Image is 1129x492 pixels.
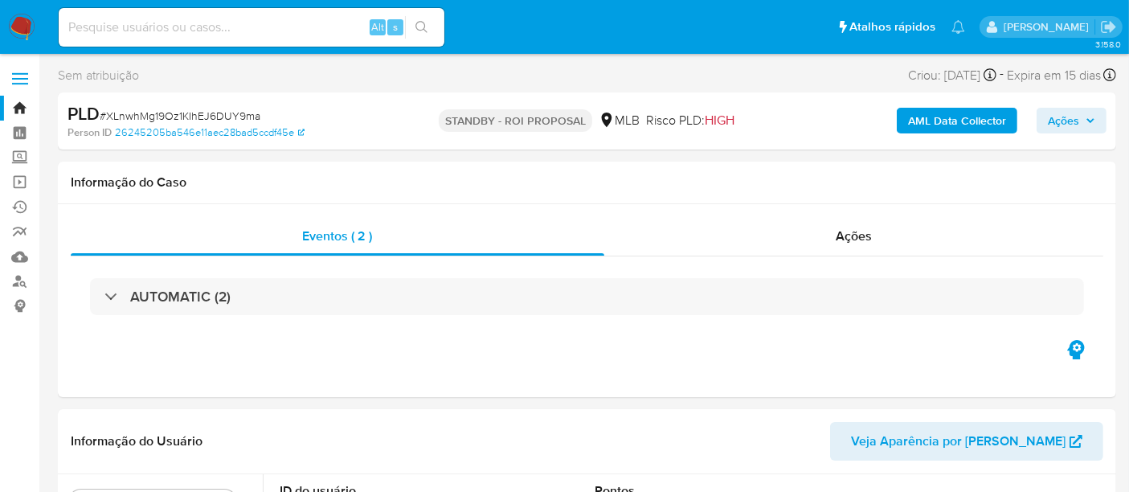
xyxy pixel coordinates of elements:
[371,19,384,35] span: Alt
[836,227,872,245] span: Ações
[90,278,1084,315] div: AUTOMATIC (2)
[302,227,372,245] span: Eventos ( 2 )
[851,422,1066,461] span: Veja Aparência por [PERSON_NAME]
[599,112,640,129] div: MLB
[705,111,734,129] span: HIGH
[58,67,139,84] span: Sem atribuição
[830,422,1103,461] button: Veja Aparência por [PERSON_NAME]
[908,64,996,86] div: Criou: [DATE]
[67,100,100,126] b: PLD
[1004,19,1094,35] p: erico.trevizan@mercadopago.com.br
[646,112,734,129] span: Risco PLD:
[100,108,260,124] span: # XLnwhMg19Oz1KIhEJ6DUY9ma
[1100,18,1117,35] a: Sair
[1007,67,1101,84] span: Expira em 15 dias
[67,125,112,140] b: Person ID
[1000,64,1004,86] span: -
[59,17,444,38] input: Pesquise usuários ou casos...
[1048,108,1079,133] span: Ações
[393,19,398,35] span: s
[405,16,438,39] button: search-icon
[951,20,965,34] a: Notificações
[115,125,305,140] a: 26245205ba546e11aec28bad5ccdf45e
[439,109,592,132] p: STANDBY - ROI PROPOSAL
[130,288,231,305] h3: AUTOMATIC (2)
[849,18,935,35] span: Atalhos rápidos
[1037,108,1107,133] button: Ações
[908,108,1006,133] b: AML Data Collector
[71,433,202,449] h1: Informação do Usuário
[71,174,1103,191] h1: Informação do Caso
[897,108,1017,133] button: AML Data Collector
